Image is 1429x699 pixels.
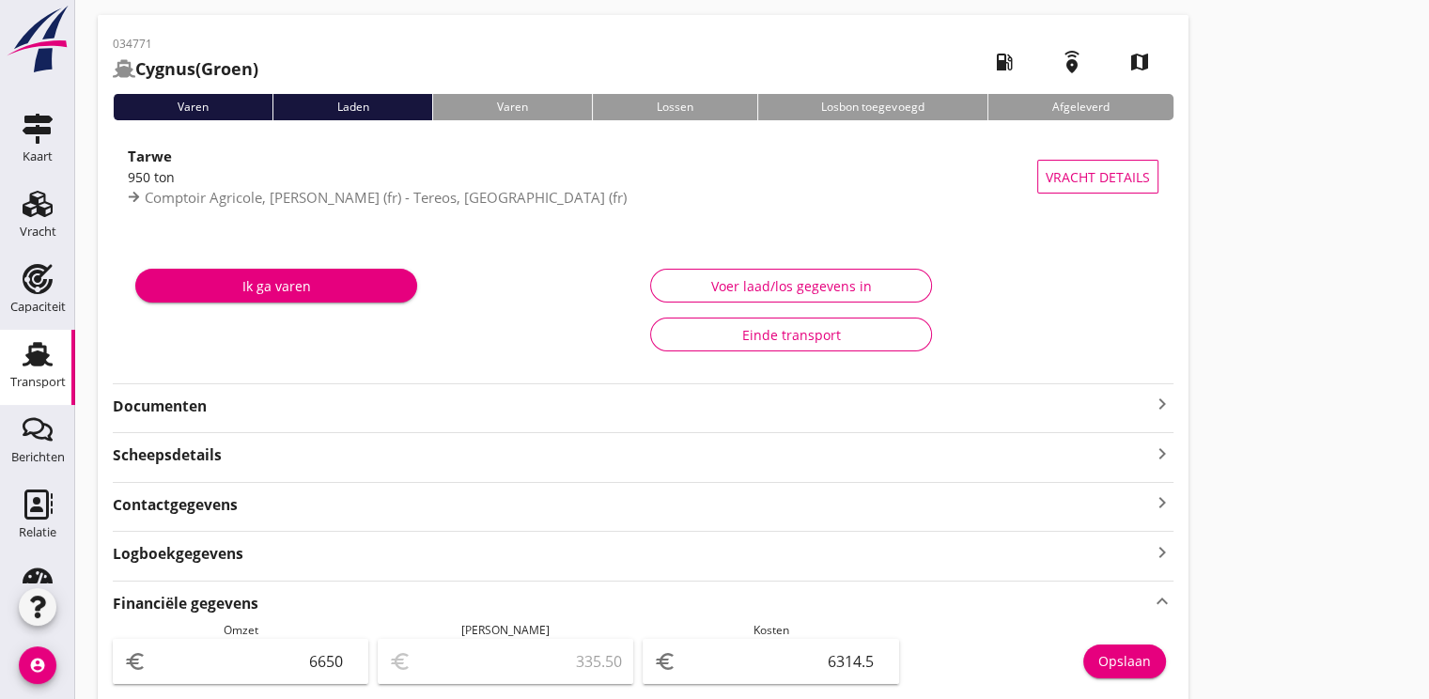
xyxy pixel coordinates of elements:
[135,57,195,80] strong: Cygnus
[1151,539,1173,565] i: keyboard_arrow_right
[757,94,988,120] div: Losbon toegevoegd
[113,56,258,82] h2: (Groen)
[113,444,222,466] strong: Scheepsdetails
[113,396,1151,417] strong: Documenten
[224,622,258,638] span: Omzet
[4,5,71,74] img: logo-small.a267ee39.svg
[10,376,66,388] div: Transport
[113,135,1173,218] a: Tarwe950 tonComptoir Agricole, [PERSON_NAME] (fr) - Tereos, [GEOGRAPHIC_DATA] (fr)Vracht details
[150,646,357,676] input: 0,00
[19,526,56,538] div: Relatie
[113,494,238,516] strong: Contactgegevens
[432,94,592,120] div: Varen
[20,225,56,238] div: Vracht
[128,167,1037,187] div: 950 ton
[135,269,417,303] button: Ik ga varen
[124,650,147,673] i: euro
[666,325,916,345] div: Einde transport
[461,622,550,638] span: [PERSON_NAME]
[113,94,272,120] div: Varen
[1046,167,1150,187] span: Vracht details
[128,147,172,165] strong: Tarwe
[1151,393,1173,415] i: keyboard_arrow_right
[978,36,1031,88] i: local_gas_station
[10,301,66,313] div: Capaciteit
[650,269,932,303] button: Voer laad/los gegevens in
[23,150,53,163] div: Kaart
[113,593,258,614] strong: Financiële gegevens
[1151,490,1173,516] i: keyboard_arrow_right
[987,94,1173,120] div: Afgeleverd
[650,318,932,351] button: Einde transport
[654,650,676,673] i: euro
[592,94,757,120] div: Lossen
[113,543,243,565] strong: Logboekgegevens
[1098,651,1151,671] div: Opslaan
[145,188,627,207] span: Comptoir Agricole, [PERSON_NAME] (fr) - Tereos, [GEOGRAPHIC_DATA] (fr)
[1037,160,1158,194] button: Vracht details
[1151,441,1173,466] i: keyboard_arrow_right
[113,36,258,53] p: 034771
[1083,645,1166,678] button: Opslaan
[1113,36,1166,88] i: map
[753,622,789,638] span: Kosten
[1151,589,1173,614] i: keyboard_arrow_up
[1046,36,1098,88] i: emergency_share
[272,94,433,120] div: Laden
[666,276,916,296] div: Voer laad/los gegevens in
[11,451,65,463] div: Berichten
[19,646,56,684] i: account_circle
[150,276,402,296] div: Ik ga varen
[680,646,887,676] input: 0,00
